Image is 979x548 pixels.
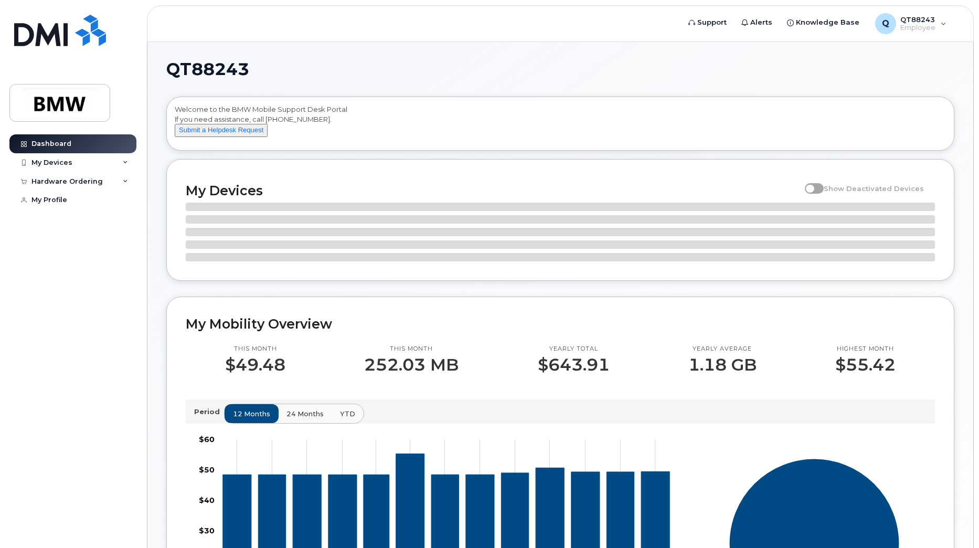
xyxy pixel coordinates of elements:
p: $643.91 [538,355,610,374]
tspan: $50 [199,466,215,475]
p: Period [194,407,224,417]
span: Show Deactivated Devices [824,184,924,193]
p: $49.48 [225,355,285,374]
tspan: $40 [199,496,215,505]
p: 252.03 MB [364,355,459,374]
span: YTD [340,409,355,419]
a: Submit a Helpdesk Request [175,125,268,134]
p: $55.42 [835,355,896,374]
span: 24 months [286,409,324,419]
p: 1.18 GB [688,355,757,374]
p: This month [225,345,285,353]
tspan: $60 [199,435,215,445]
div: Welcome to the BMW Mobile Support Desk Portal If you need assistance, call [PHONE_NUMBER]. [175,104,946,146]
h2: My Mobility Overview [186,316,935,332]
button: Submit a Helpdesk Request [175,124,268,137]
p: Yearly total [538,345,610,353]
tspan: $30 [199,526,215,536]
span: QT88243 [166,61,249,77]
input: Show Deactivated Devices [805,178,813,187]
p: Yearly average [688,345,757,353]
h2: My Devices [186,183,800,198]
p: Highest month [835,345,896,353]
p: This month [364,345,459,353]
